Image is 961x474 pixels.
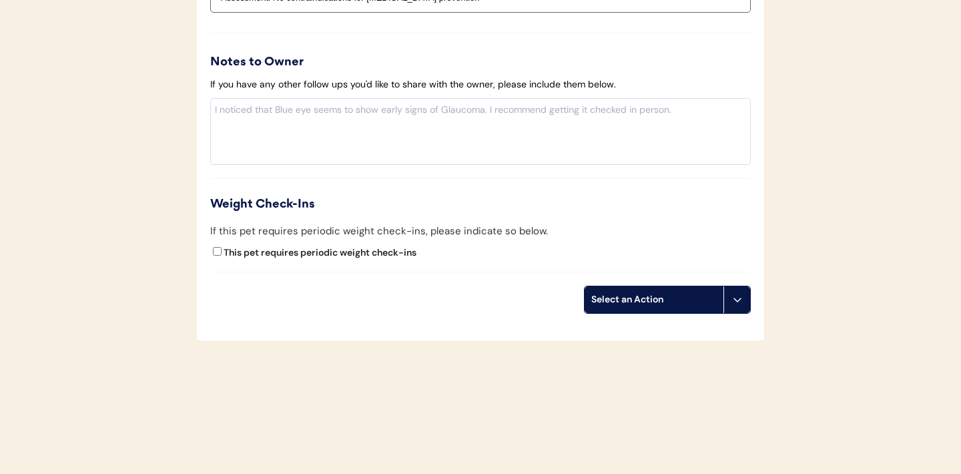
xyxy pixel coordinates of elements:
[591,293,717,306] div: Select an Action
[210,53,751,71] div: Notes to Owner
[210,196,751,214] div: Weight Check-Ins
[210,224,548,239] div: If this pet requires periodic weight check-ins, please indicate so below.
[224,246,416,258] label: This pet requires periodic weight check-ins
[210,78,616,91] div: If you have any other follow ups you'd like to share with the owner, please include them below.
